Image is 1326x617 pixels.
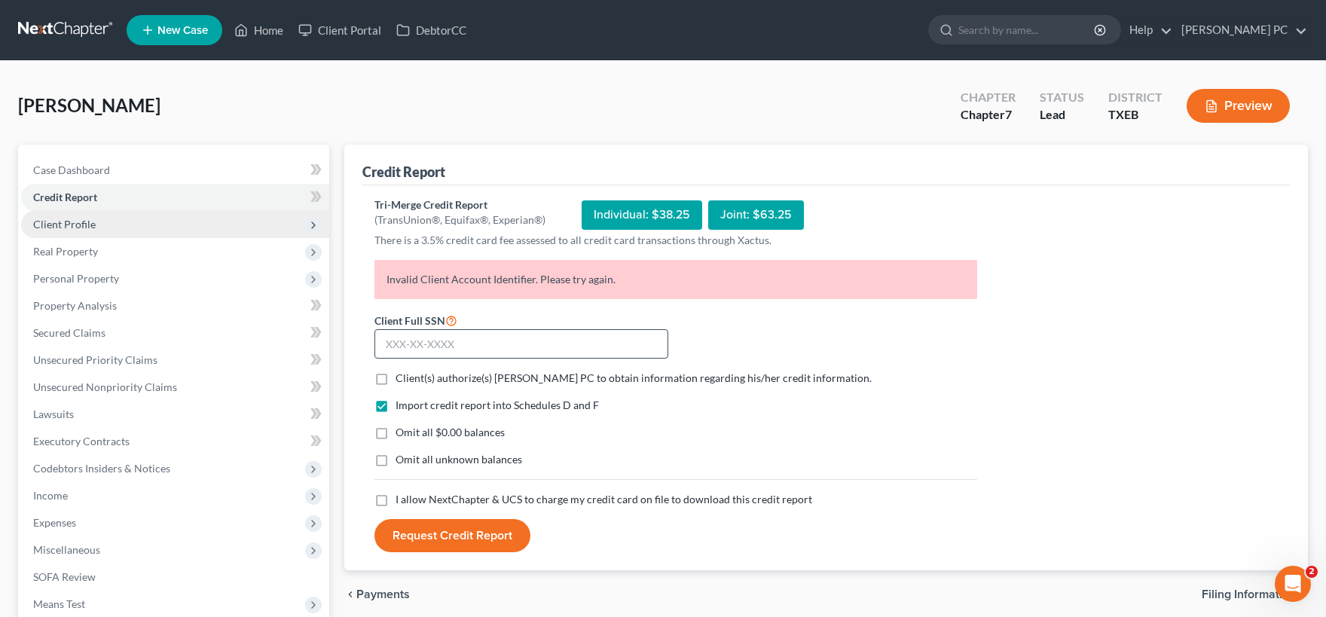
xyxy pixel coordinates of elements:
[1306,566,1318,578] span: 2
[1108,89,1163,106] div: District
[344,588,356,600] i: chevron_left
[33,218,96,231] span: Client Profile
[389,17,474,44] a: DebtorCC
[396,371,872,384] span: Client(s) authorize(s) [PERSON_NAME] PC to obtain information regarding his/her credit information.
[1040,106,1084,124] div: Lead
[21,184,329,211] a: Credit Report
[582,200,702,230] div: Individual: $38.25
[21,428,329,455] a: Executory Contracts
[1122,17,1172,44] a: Help
[362,163,445,181] div: Credit Report
[1275,566,1311,602] iframe: Intercom live chat
[396,493,812,506] span: I allow NextChapter & UCS to charge my credit card on file to download this credit report
[21,292,329,319] a: Property Analysis
[33,543,100,556] span: Miscellaneous
[21,374,329,401] a: Unsecured Nonpriority Claims
[21,401,329,428] a: Lawsuits
[1108,106,1163,124] div: TXEB
[958,16,1096,44] input: Search by name...
[33,163,110,176] span: Case Dashboard
[291,17,389,44] a: Client Portal
[1202,588,1308,600] button: Filing Information chevron_right
[33,353,157,366] span: Unsecured Priority Claims
[33,597,85,610] span: Means Test
[374,329,668,359] input: XXX-XX-XXXX
[33,272,119,285] span: Personal Property
[356,588,410,600] span: Payments
[396,453,522,466] span: Omit all unknown balances
[33,326,105,339] span: Secured Claims
[708,200,804,230] div: Joint: $63.25
[33,489,68,502] span: Income
[374,212,545,228] div: (TransUnion®, Equifax®, Experian®)
[33,191,97,203] span: Credit Report
[1202,588,1296,600] span: Filing Information
[374,233,977,248] p: There is a 3.5% credit card fee assessed to all credit card transactions through Xactus.
[1005,107,1012,121] span: 7
[33,380,177,393] span: Unsecured Nonpriority Claims
[374,197,545,212] div: Tri-Merge Credit Report
[1174,17,1307,44] a: [PERSON_NAME] PC
[374,260,977,299] p: Invalid Client Account Identifier. Please try again.
[33,435,130,447] span: Executory Contracts
[21,319,329,347] a: Secured Claims
[396,399,599,411] span: Import credit report into Schedules D and F
[374,314,445,327] span: Client Full SSN
[344,588,410,600] button: chevron_left Payments
[33,408,74,420] span: Lawsuits
[33,516,76,529] span: Expenses
[21,564,329,591] a: SOFA Review
[33,462,170,475] span: Codebtors Insiders & Notices
[396,426,505,438] span: Omit all $0.00 balances
[227,17,291,44] a: Home
[18,94,160,116] span: [PERSON_NAME]
[33,299,117,312] span: Property Analysis
[157,25,208,36] span: New Case
[21,157,329,184] a: Case Dashboard
[1187,89,1290,123] button: Preview
[33,570,96,583] span: SOFA Review
[33,245,98,258] span: Real Property
[21,347,329,374] a: Unsecured Priority Claims
[374,519,530,552] button: Request Credit Report
[961,106,1016,124] div: Chapter
[961,89,1016,106] div: Chapter
[1040,89,1084,106] div: Status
